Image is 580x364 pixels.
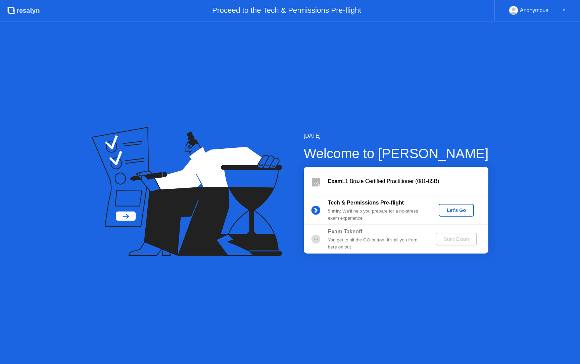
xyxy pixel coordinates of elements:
[328,178,342,184] b: Exam
[562,6,566,15] div: ▼
[328,237,425,251] div: You get to hit the GO button! It’s all you from here on out
[328,177,488,185] div: L1 Braze Certified Practitioner (081-85B)
[328,209,340,214] b: 5 min
[438,236,474,242] div: Start Exam
[520,6,548,15] div: Anonymous
[328,200,404,206] b: Tech & Permissions Pre-flight
[304,132,489,140] div: [DATE]
[328,229,362,234] b: Exam Takeoff
[436,233,477,245] button: Start Exam
[439,204,474,217] button: Let's Go
[441,208,471,213] div: Let's Go
[304,143,489,164] div: Welcome to [PERSON_NAME]
[328,208,425,222] div: : We’ll help you prepare for a no-stress exam experience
